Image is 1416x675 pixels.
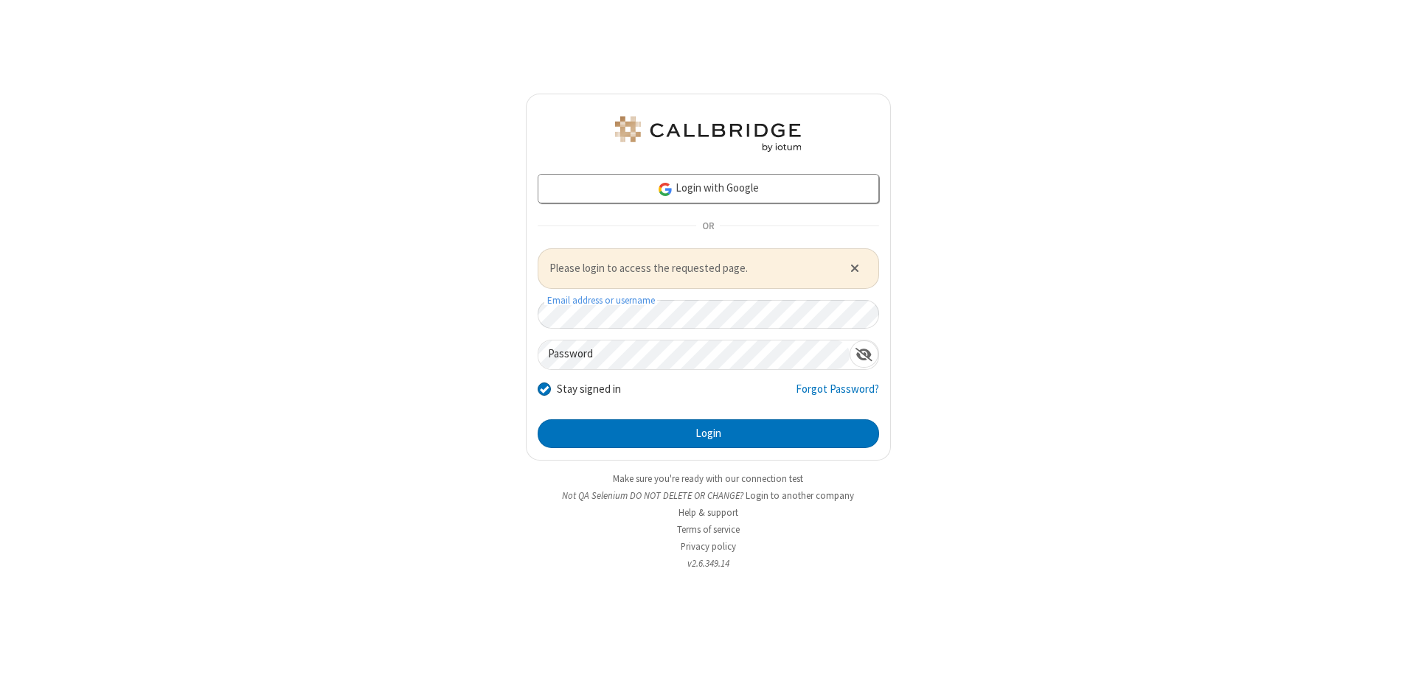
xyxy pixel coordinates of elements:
[746,489,854,503] button: Login to another company
[613,472,803,485] a: Make sure you're ready with our connection test
[678,506,738,519] a: Help & support
[796,381,879,409] a: Forgot Password?
[538,174,879,203] a: Login with Google
[526,489,891,503] li: Not QA Selenium DO NOT DELETE OR CHANGE?
[677,523,740,536] a: Terms of service
[526,556,891,570] li: v2.6.349.14
[612,116,804,152] img: QA Selenium DO NOT DELETE OR CHANGE
[696,216,720,237] span: OR
[549,260,832,277] span: Please login to access the requested page.
[657,181,673,197] img: google-icon.png
[681,540,736,553] a: Privacy policy
[1379,637,1405,665] iframe: Chat
[850,340,878,368] div: Show password
[538,419,879,449] button: Login
[842,257,867,279] button: Close alert
[538,300,879,329] input: Email address or username
[538,340,850,369] input: Password
[557,381,621,398] label: Stay signed in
